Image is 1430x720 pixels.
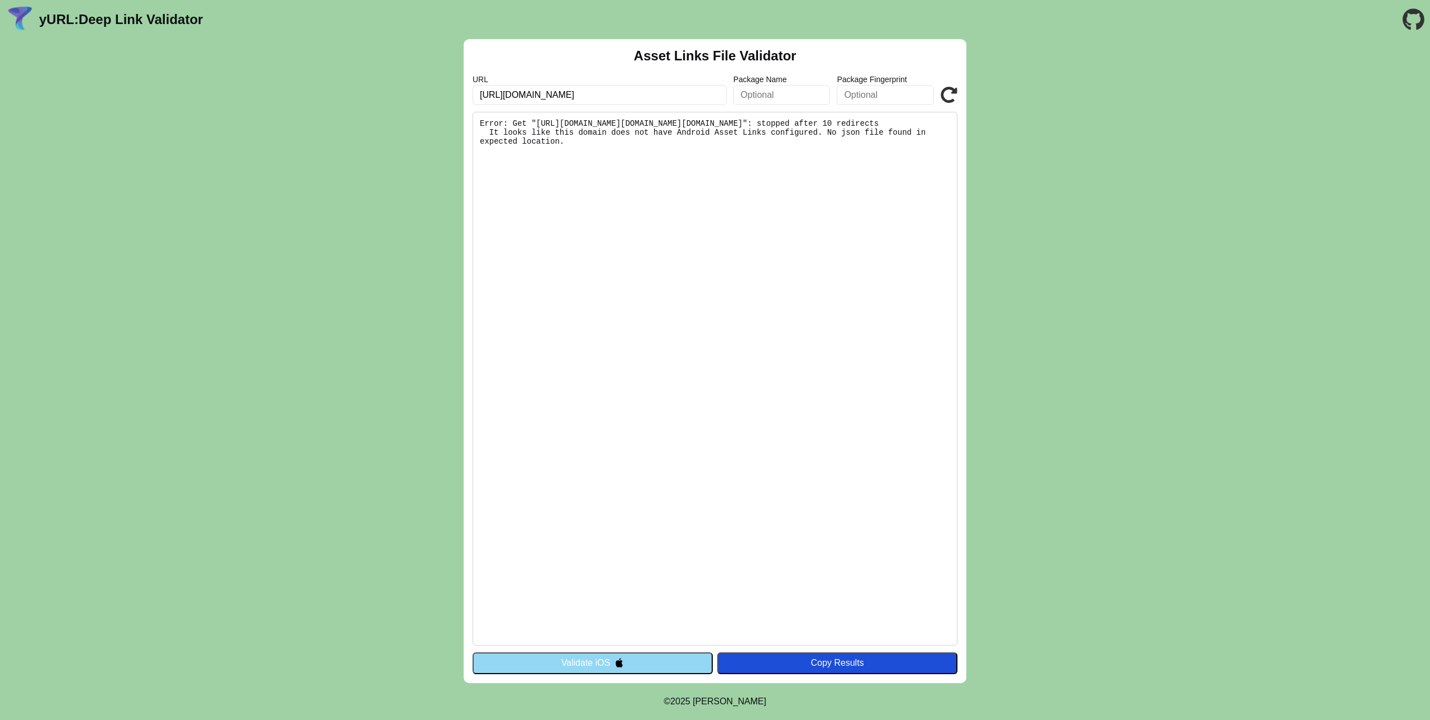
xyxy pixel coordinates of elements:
button: Validate iOS [473,652,713,674]
input: Optional [733,85,831,105]
label: URL [473,75,727,84]
div: Copy Results [723,658,952,668]
label: Package Fingerprint [837,75,934,84]
a: Michael Ibragimchayev's Personal Site [693,697,766,706]
label: Package Name [733,75,831,84]
input: Required [473,85,727,105]
span: 2025 [670,697,690,706]
button: Copy Results [717,652,957,674]
img: appleIcon.svg [614,658,624,667]
input: Optional [837,85,934,105]
img: yURL Logo [6,5,35,34]
h2: Asset Links File Validator [634,48,797,64]
pre: Error: Get "[URL][DOMAIN_NAME][DOMAIN_NAME][DOMAIN_NAME]": stopped after 10 redirects It looks li... [473,112,957,646]
footer: © [664,683,766,720]
a: yURL:Deep Link Validator [39,12,203,27]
